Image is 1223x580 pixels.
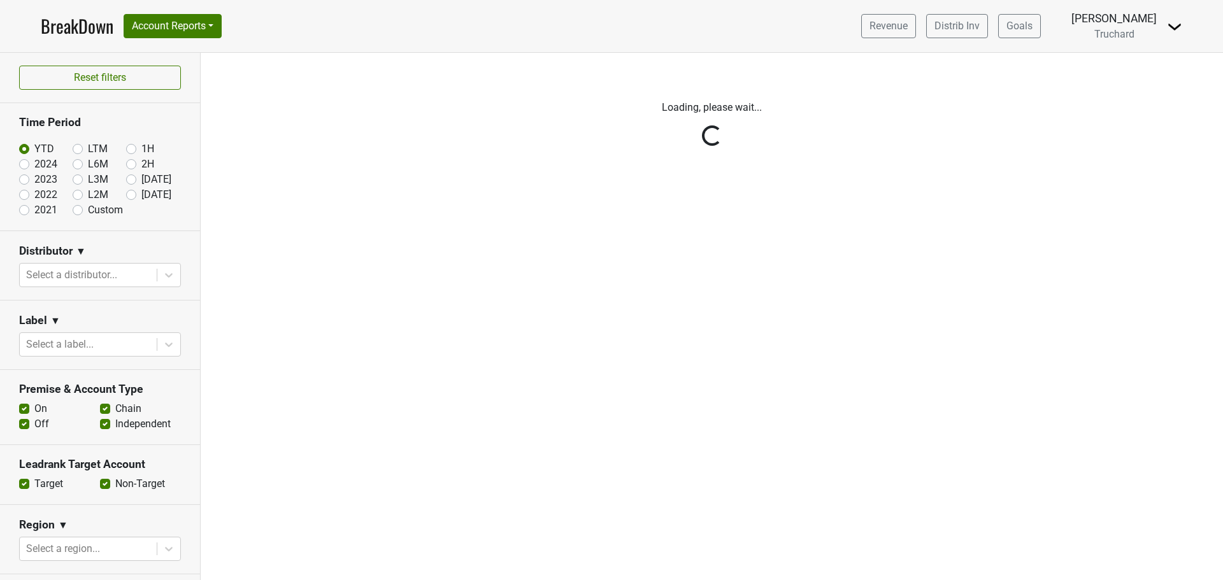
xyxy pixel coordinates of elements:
img: Dropdown Menu [1167,19,1182,34]
a: Revenue [861,14,916,38]
div: [PERSON_NAME] [1071,10,1157,27]
a: Distrib Inv [926,14,988,38]
a: Goals [998,14,1041,38]
button: Account Reports [124,14,222,38]
a: BreakDown [41,13,113,39]
span: Truchard [1094,28,1134,40]
p: Loading, please wait... [359,100,1066,115]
